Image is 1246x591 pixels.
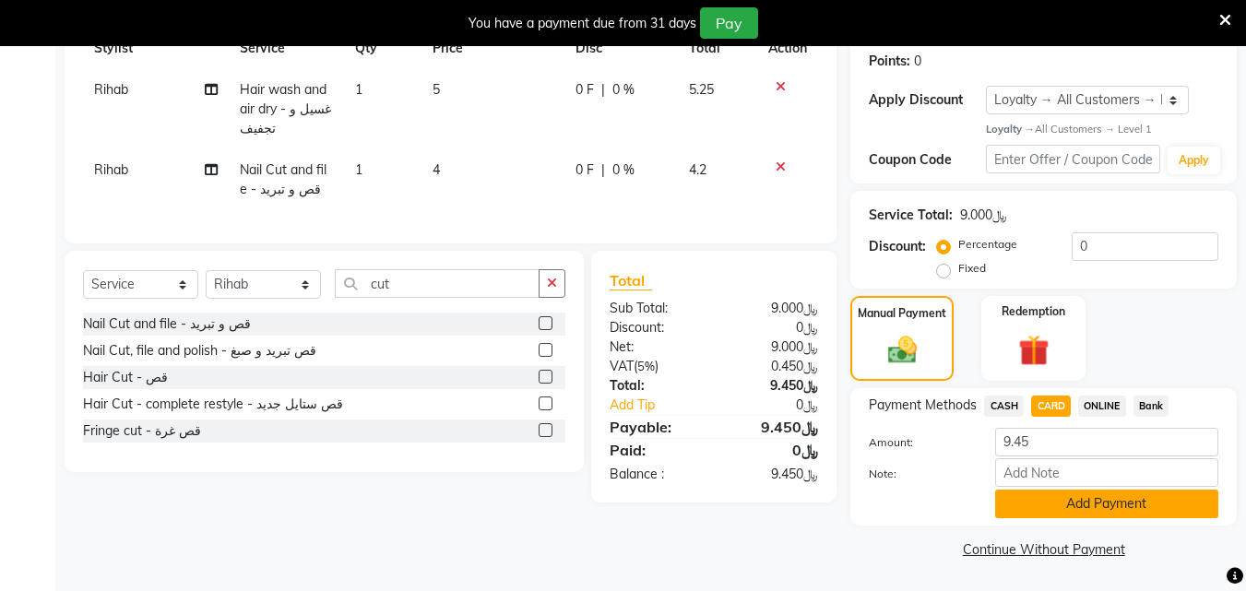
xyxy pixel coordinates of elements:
[678,28,758,69] th: Total
[700,7,758,39] button: Pay
[596,337,714,357] div: Net:
[83,341,316,361] div: Nail Cut, file and polish - قص تبريد و صبغ
[335,269,540,298] input: Search or Scan
[689,81,714,98] span: 5.25
[1031,396,1071,417] span: CARD
[1133,396,1169,417] span: Bank
[879,333,926,366] img: _cash.svg
[714,337,832,357] div: ﷼9.000
[610,358,634,374] span: VAT
[869,237,926,256] div: Discount:
[986,145,1160,173] input: Enter Offer / Coupon Code
[714,299,832,318] div: ﷼9.000
[596,299,714,318] div: Sub Total:
[734,396,833,415] div: ﷼0
[596,376,714,396] div: Total:
[858,305,946,322] label: Manual Payment
[612,80,635,100] span: 0 %
[355,81,362,98] span: 1
[83,395,343,414] div: Hair Cut - complete restyle - قص ستايل جديد
[637,359,655,373] span: 5%
[714,376,832,396] div: ﷼9.450
[869,206,953,225] div: Service Total:
[469,14,696,33] div: You have a payment due from 31 days
[714,465,832,484] div: ﷼9.450
[83,368,168,387] div: Hair Cut - قص
[240,81,331,136] span: Hair wash and air dry - غسيل و تجفيف
[601,160,605,180] span: |
[855,434,980,451] label: Amount:
[995,428,1218,456] input: Amount
[986,122,1218,137] div: All Customers → Level 1
[995,458,1218,487] input: Add Note
[94,81,128,98] span: Rihab
[960,206,1007,225] div: ﷼9.000
[229,28,345,69] th: Service
[984,396,1024,417] span: CASH
[689,161,706,178] span: 4.2
[612,160,635,180] span: 0 %
[714,318,832,337] div: ﷼0
[433,81,440,98] span: 5
[855,466,980,482] label: Note:
[714,357,832,376] div: ﷼0.450
[914,52,921,71] div: 0
[596,465,714,484] div: Balance :
[714,416,832,438] div: ﷼9.450
[83,421,201,441] div: Fringe cut - قص غرة
[596,318,714,337] div: Discount:
[596,357,714,376] div: ( )
[757,28,818,69] th: Action
[1078,396,1126,417] span: ONLINE
[83,314,251,334] div: Nail Cut and file - قص و تبريد
[1168,147,1220,174] button: Apply
[986,123,1035,136] strong: Loyalty →
[958,260,986,277] label: Fixed
[596,416,714,438] div: Payable:
[83,28,229,69] th: Stylist
[344,28,421,69] th: Qty
[1002,303,1065,320] label: Redemption
[869,52,910,71] div: Points:
[240,161,326,197] span: Nail Cut and file - قص و تبريد
[576,80,594,100] span: 0 F
[854,540,1233,560] a: Continue Without Payment
[995,490,1218,518] button: Add Payment
[596,439,714,461] div: Paid:
[433,161,440,178] span: 4
[601,80,605,100] span: |
[610,271,652,290] span: Total
[869,396,977,415] span: Payment Methods
[596,396,733,415] a: Add Tip
[869,90,985,110] div: Apply Discount
[564,28,678,69] th: Disc
[869,150,985,170] div: Coupon Code
[421,28,564,69] th: Price
[958,236,1017,253] label: Percentage
[576,160,594,180] span: 0 F
[1009,331,1059,369] img: _gift.svg
[714,439,832,461] div: ﷼0
[355,161,362,178] span: 1
[94,161,128,178] span: Rihab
